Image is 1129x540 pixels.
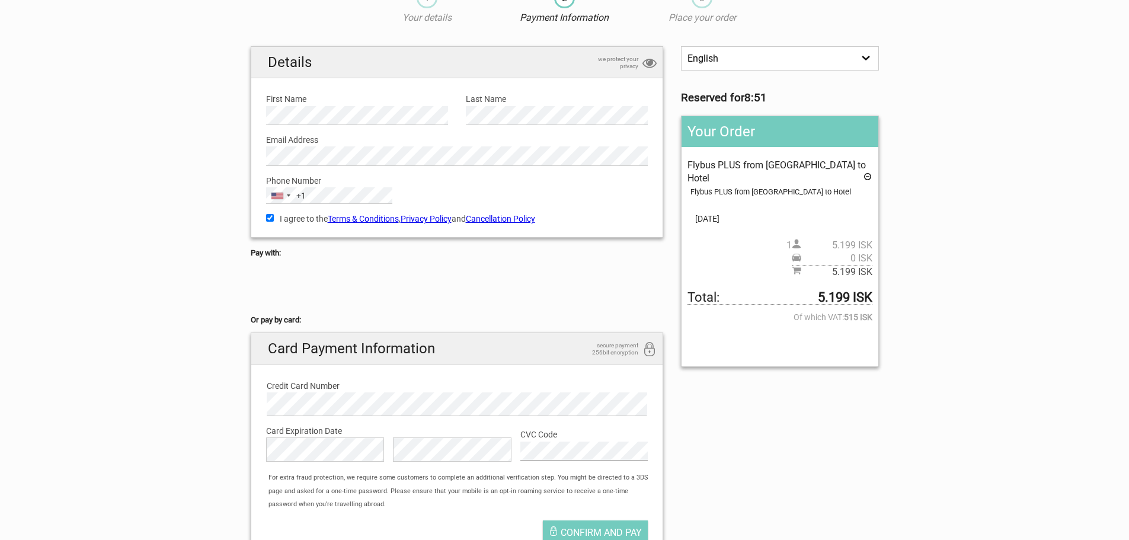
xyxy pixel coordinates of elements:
p: Place your order [634,11,771,24]
iframe: Secure payment button frame [251,275,357,299]
p: Your details [358,11,495,24]
div: For extra fraud protection, we require some customers to complete an additional verification step... [263,471,663,511]
div: Flybus PLUS from [GEOGRAPHIC_DATA] to Hotel [690,186,872,199]
label: Last Name [466,92,648,106]
strong: 5.199 ISK [818,291,872,304]
span: Flybus PLUS from [GEOGRAPHIC_DATA] to Hotel [687,159,866,184]
h5: Or pay by card: [251,314,664,327]
span: Of which VAT: [687,311,872,324]
span: [DATE] [687,212,872,225]
a: Privacy Policy [401,214,452,223]
span: Pickup price [792,252,872,265]
label: Phone Number [266,174,648,187]
h2: Card Payment Information [251,333,663,365]
label: Credit Card Number [267,379,648,392]
span: we protect your privacy [579,56,638,70]
label: I agree to the , and [266,212,648,225]
p: Payment Information [495,11,633,24]
span: 0 ISK [801,252,872,265]
h5: Pay with: [251,247,664,260]
span: secure payment 256bit encryption [579,342,638,356]
span: 5.199 ISK [801,239,872,252]
span: Confirm and pay [561,527,642,538]
a: Terms & Conditions [328,214,399,223]
div: +1 [296,189,306,202]
span: 5.199 ISK [801,266,872,279]
h2: Your Order [682,116,878,147]
a: Cancellation Policy [466,214,535,223]
label: Email Address [266,133,648,146]
label: CVC Code [520,428,648,441]
h2: Details [251,47,663,78]
i: 256bit encryption [642,342,657,358]
span: Subtotal [792,265,872,279]
strong: 515 ISK [844,311,872,324]
label: First Name [266,92,448,106]
strong: 8:51 [744,91,767,104]
button: Selected country [267,188,306,203]
i: privacy protection [642,56,657,72]
span: Total to be paid [687,291,872,305]
label: Card Expiration Date [266,424,648,437]
h3: Reserved for [681,91,878,104]
span: 1 person(s) [786,239,872,252]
